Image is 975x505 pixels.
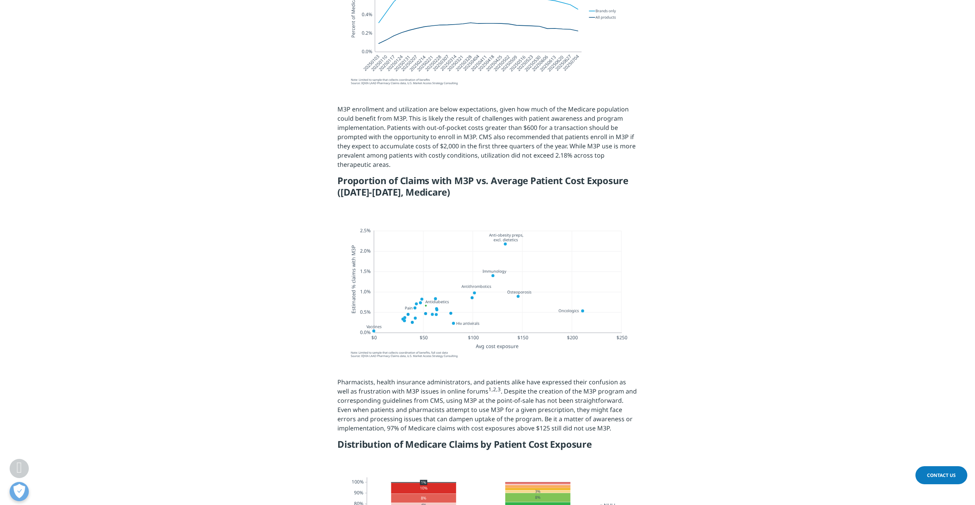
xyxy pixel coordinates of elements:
[337,175,638,204] h5: Proportion of Claims with M3P vs. Average Patient Cost Exposure ([DATE]-[DATE], Medicare)
[915,466,967,484] a: Contact Us
[337,105,638,175] p: M3P enrollment and utilization are below expectations, given how much of the Medicare population ...
[488,385,501,392] sup: 1,2,3
[337,439,638,456] h5: Distribution of Medicare Claims by Patient Cost Exposure
[927,472,956,478] span: Contact Us
[10,482,29,501] button: Open Preferences
[337,377,638,439] p: Pharmacists, health insurance administrators, and patients alike have expressed their confusion a...
[337,211,638,369] img: A chart showing M3P 2025 utilization vs out-of-pocket costs for Medicare Part D branded drug claims.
